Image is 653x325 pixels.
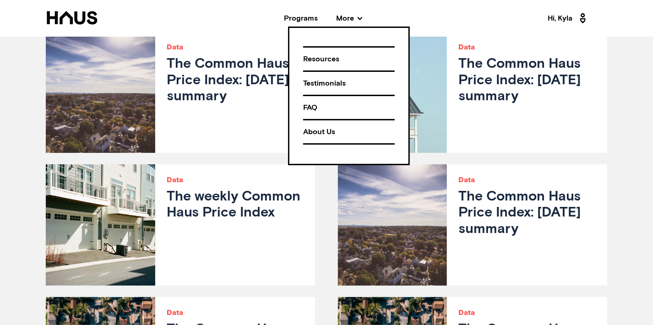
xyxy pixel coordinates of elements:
[303,51,395,67] div: Resources
[303,100,395,116] div: FAQ
[338,32,607,153] a: DataThe Common Haus Price Index: [DATE] summary
[167,43,304,52] p: Data
[284,15,318,22] a: Programs
[336,15,362,22] span: More
[46,32,315,153] a: DataThe Common Haus Price Index: [DATE] summary
[303,46,395,70] a: Resources
[458,309,596,317] p: Data
[458,43,596,52] p: Data
[458,176,596,184] p: Data
[46,164,315,286] a: DataThe weekly Common Haus Price Index
[167,56,304,105] h3: The Common Haus Price Index: [DATE] summary
[303,76,395,92] div: Testimonials
[548,11,589,26] span: Hi, Kyla
[303,124,395,140] div: About Us
[303,95,395,119] a: FAQ
[338,164,607,286] a: DataThe Common Haus Price Index: [DATE] summary
[303,119,395,145] a: About Us
[303,70,395,95] a: Testimonials
[167,189,304,221] h3: The weekly Common Haus Price Index
[167,309,304,317] p: Data
[458,189,596,238] h3: The Common Haus Price Index: [DATE] summary
[167,176,304,184] p: Data
[458,56,596,105] h3: The Common Haus Price Index: [DATE] summary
